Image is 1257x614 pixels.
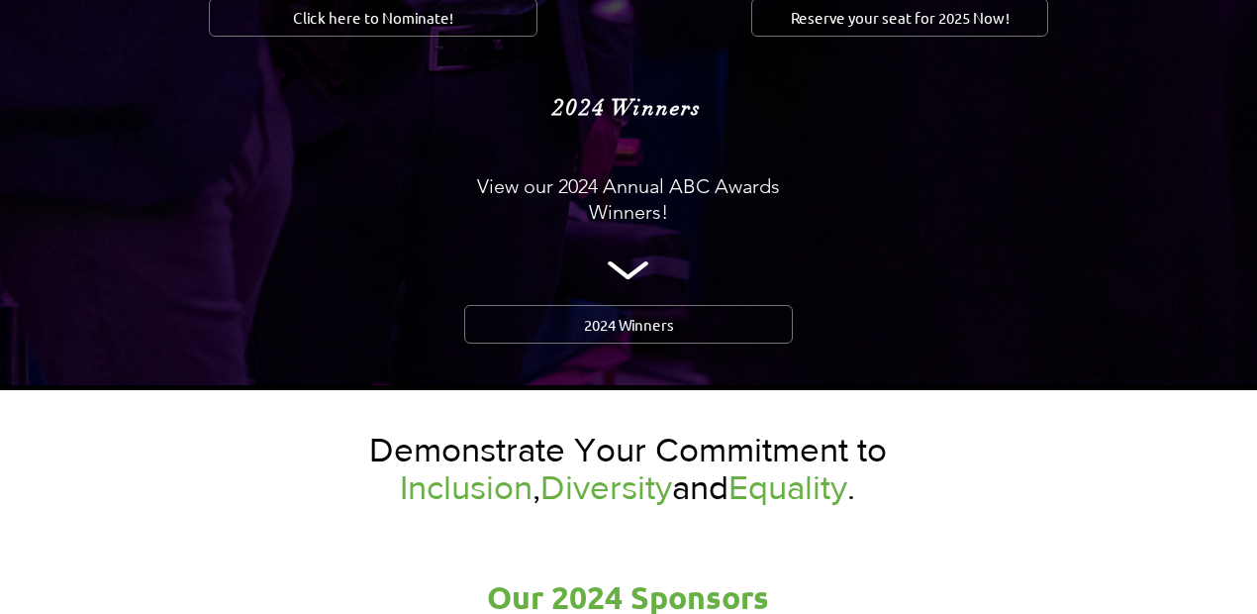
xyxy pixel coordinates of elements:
span: Click here to Nominate! [293,7,453,28]
span: 2024 Winners [553,94,702,121]
span: Equality [728,468,847,506]
span: View our 2024 Annual ABC Awards Winners! [477,174,780,224]
span: Demonstrate Your Commitment to , and . [369,431,887,506]
span: Inclusion [400,468,532,506]
span: Diversity [540,468,672,506]
span: 2024 Winners [584,314,674,335]
a: 2024 Winners [464,305,793,344]
span: Reserve your seat for 2025 Now! [791,7,1010,28]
